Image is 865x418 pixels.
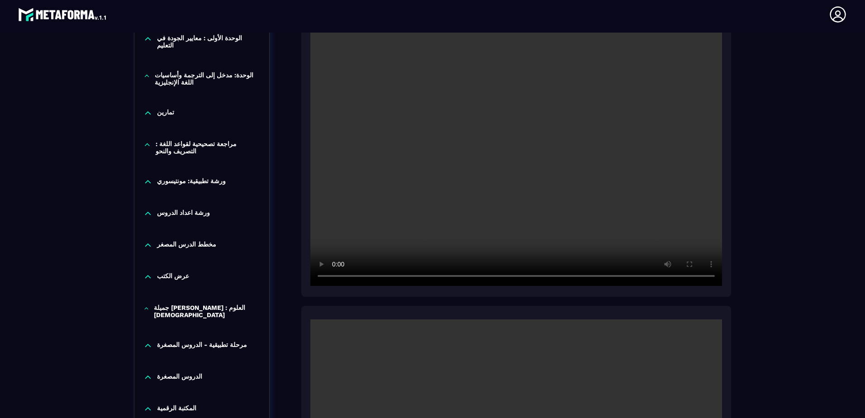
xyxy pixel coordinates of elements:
[157,272,189,281] p: عرض الكتب
[156,140,260,155] p: مراجعة تصحيحية لقواعد اللغة : التصريف والنحو
[157,341,247,350] p: مرحلة تطبيقية - الدروس المصغرة
[18,5,108,24] img: logo
[157,34,260,49] p: الوحدة الأولى : معايير الجودة في التعليم
[157,209,210,218] p: ورشة اعداد الدروس
[157,109,174,118] p: تمارين
[155,71,260,86] p: الوحدة: مدخل إلى الترجمة وأساسيات اللغة الإنجليزية
[157,404,196,413] p: المكتبة الرقمية
[157,177,226,186] p: ورشة تطبیقیة: مونتیسوري
[157,241,216,250] p: مخطط الدرس المصغر
[154,304,260,318] p: جميلة [PERSON_NAME] : العلوم [DEMOGRAPHIC_DATA]
[157,373,202,382] p: الدروس المصغرة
